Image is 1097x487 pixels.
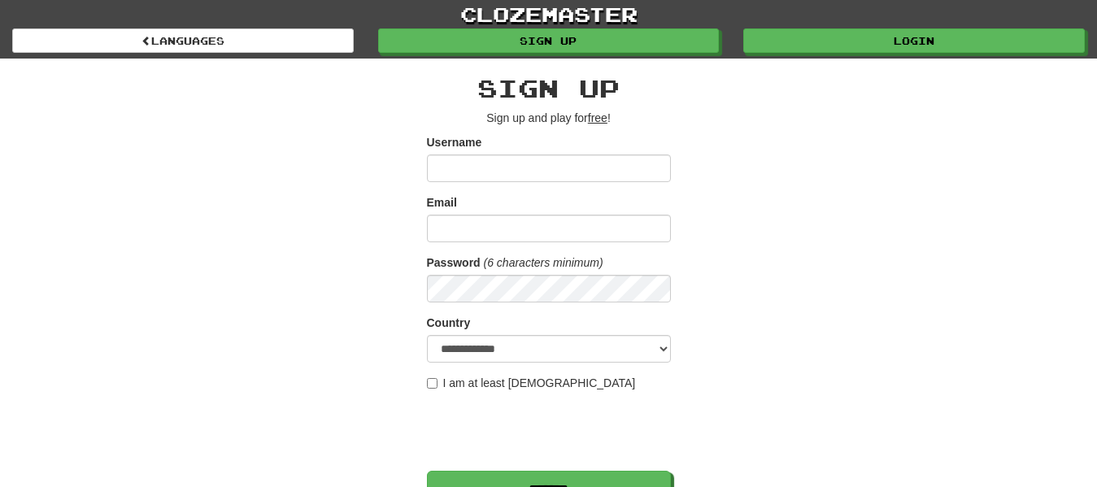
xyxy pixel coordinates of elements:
h2: Sign up [427,75,671,102]
iframe: reCAPTCHA [427,399,674,463]
label: Password [427,254,481,271]
u: free [588,111,607,124]
em: (6 characters minimum) [484,256,603,269]
label: Username [427,134,482,150]
p: Sign up and play for ! [427,110,671,126]
label: I am at least [DEMOGRAPHIC_DATA] [427,375,636,391]
label: Country [427,315,471,331]
a: Sign up [378,28,720,53]
a: Login [743,28,1085,53]
label: Email [427,194,457,211]
a: Languages [12,28,354,53]
input: I am at least [DEMOGRAPHIC_DATA] [427,378,437,389]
